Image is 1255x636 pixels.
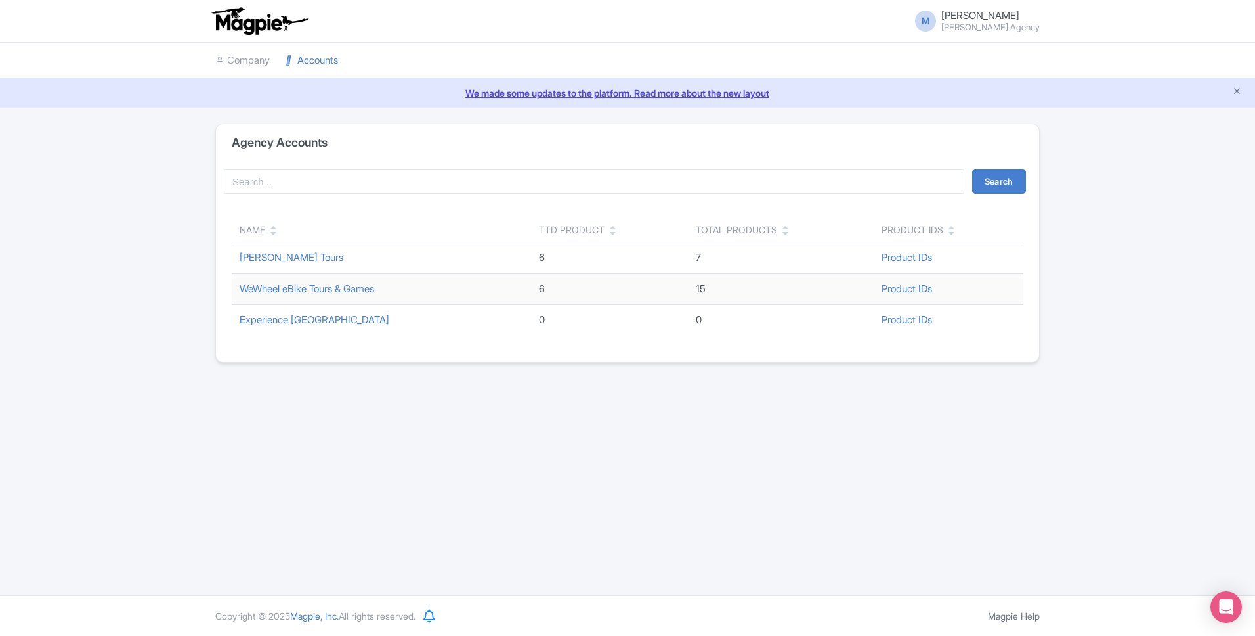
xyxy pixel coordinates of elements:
[531,242,688,274] td: 6
[882,283,932,295] a: Product IDs
[688,242,873,274] td: 7
[286,43,338,79] a: Accounts
[531,305,688,336] td: 0
[240,223,265,237] div: Name
[688,273,873,305] td: 15
[224,169,964,194] input: Search...
[240,283,374,295] a: WeWheel eBike Tours & Games
[972,169,1026,194] button: Search
[1232,85,1242,100] button: Close announcement
[915,11,936,32] span: M
[290,610,339,622] span: Magpie, Inc.
[232,136,328,149] h4: Agency Accounts
[988,610,1040,622] a: Magpie Help
[907,11,1040,32] a: M [PERSON_NAME] [PERSON_NAME] Agency
[941,9,1019,22] span: [PERSON_NAME]
[688,305,873,336] td: 0
[531,273,688,305] td: 6
[209,7,310,35] img: logo-ab69f6fb50320c5b225c76a69d11143b.png
[240,251,343,263] a: [PERSON_NAME] Tours
[882,313,932,326] a: Product IDs
[1210,591,1242,623] div: Open Intercom Messenger
[882,251,932,263] a: Product IDs
[539,223,605,237] div: TTD Product
[240,313,389,326] a: Experience [GEOGRAPHIC_DATA]
[696,223,777,237] div: Total Products
[207,609,423,623] div: Copyright © 2025 All rights reserved.
[8,86,1247,100] a: We made some updates to the platform. Read more about the new layout
[941,23,1040,32] small: [PERSON_NAME] Agency
[215,43,270,79] a: Company
[882,223,943,237] div: Product IDs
